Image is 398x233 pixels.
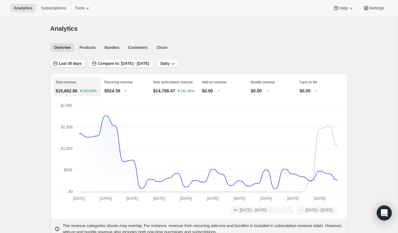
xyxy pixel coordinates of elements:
[329,4,358,13] button: Help
[50,59,85,68] button: Last 30 days
[69,189,73,194] text: $0
[59,61,82,66] span: Last 30 days
[105,88,120,94] p: $924.39
[50,25,78,32] span: Analytics
[105,80,133,84] span: Recurring revenue
[153,196,165,201] text: [DATE]
[300,80,317,84] span: Card on file
[314,196,326,201] text: [DATE]
[83,89,97,93] text: 263.83%
[156,45,167,50] span: Churn
[89,59,153,68] button: Compare to: [DATE] - [DATE]
[359,4,388,13] button: Settings
[297,206,337,214] button: [DATE] - [DATE]
[56,88,78,94] p: $15,682.86
[56,80,76,84] span: Total revenue
[73,196,85,201] text: [DATE]
[240,208,267,213] span: [DATE] - [DATE]
[251,80,275,84] span: Bundle revenue
[100,196,112,201] text: [DATE]
[207,196,219,201] text: [DATE]
[10,4,36,13] button: Analytics
[339,6,348,11] span: Help
[61,147,73,151] text: $1,000
[202,88,213,94] p: $0.00
[60,103,72,108] text: $2,000
[377,205,392,220] div: Open Intercom Messenger
[14,6,32,11] span: Analytics
[202,80,227,84] span: Add-on revenue
[300,88,311,94] p: $0.00
[369,6,384,11] span: Settings
[128,45,148,50] span: Customers
[61,125,73,129] text: $1,500
[126,196,138,201] text: [DATE]
[153,80,193,84] span: New subscription revenue
[157,59,178,68] button: Daily
[41,6,66,11] span: Subscriptions
[260,196,272,201] text: [DATE]
[233,196,245,201] text: [DATE]
[231,206,293,214] button: [DATE] - [DATE]
[37,4,70,13] button: Subscriptions
[161,61,170,66] span: Daily
[98,61,149,66] span: Compare to: [DATE] - [DATE]
[54,45,71,50] span: Overview
[75,6,84,11] span: Tools
[71,4,94,13] button: Tools
[79,45,96,50] span: Products
[181,89,194,93] text: 242.38%
[64,168,72,172] text: $500
[305,208,332,213] span: [DATE] - [DATE]
[153,88,175,94] p: $14,758.47
[287,196,299,201] text: [DATE]
[180,196,192,201] text: [DATE]
[251,88,262,94] p: $0.00
[105,45,119,50] span: Bundles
